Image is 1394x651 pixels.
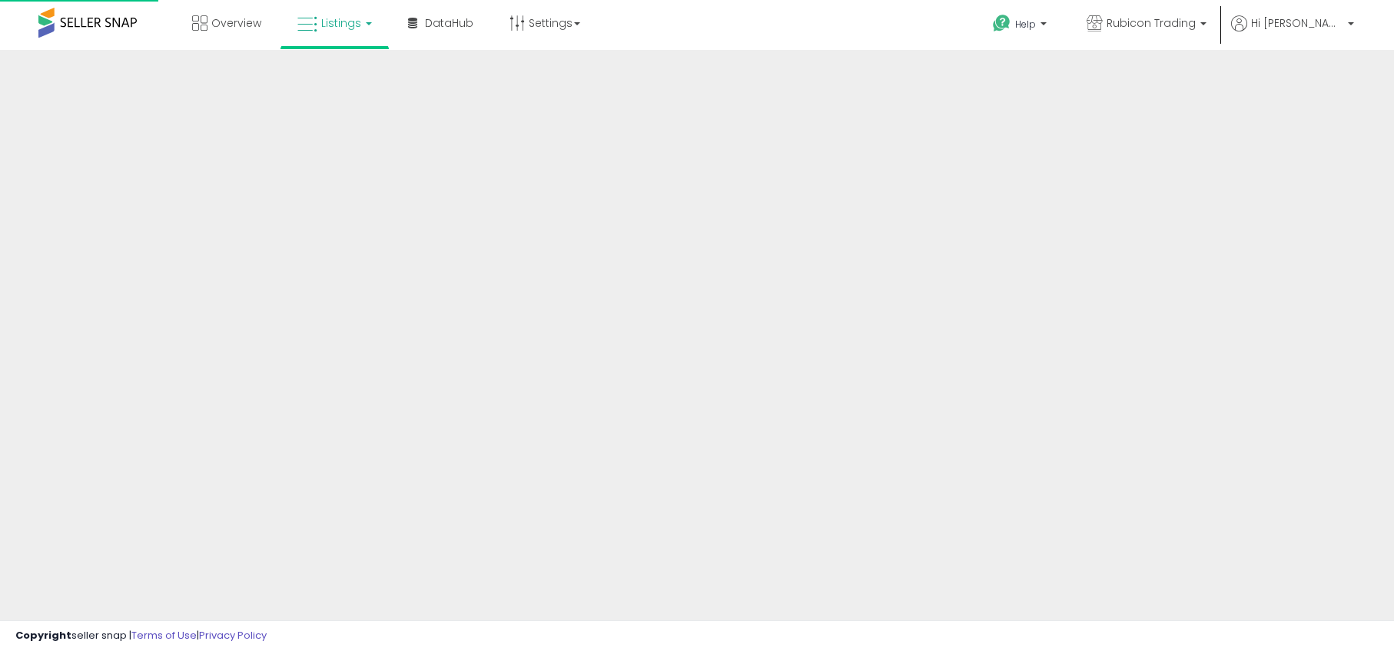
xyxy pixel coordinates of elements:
[1107,15,1196,31] span: Rubicon Trading
[1251,15,1343,31] span: Hi [PERSON_NAME]
[15,628,71,643] strong: Copyright
[425,15,473,31] span: DataHub
[992,14,1011,33] i: Get Help
[199,628,267,643] a: Privacy Policy
[1231,15,1354,50] a: Hi [PERSON_NAME]
[211,15,261,31] span: Overview
[15,629,267,643] div: seller snap | |
[131,628,197,643] a: Terms of Use
[321,15,361,31] span: Listings
[981,2,1062,50] a: Help
[1015,18,1036,31] span: Help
